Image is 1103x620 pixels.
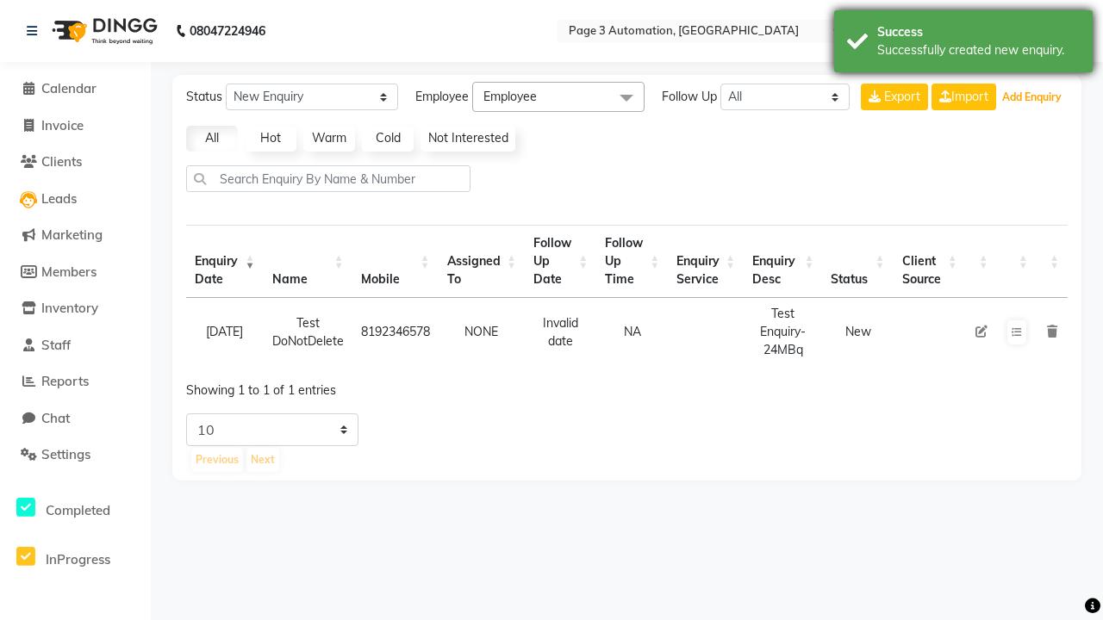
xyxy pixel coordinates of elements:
div: Showing 1 to 1 of 1 entries [186,371,539,400]
span: Members [41,263,97,280]
th: Status: activate to sort column ascending [822,225,893,298]
td: [DATE] [186,298,264,366]
th: Mobile : activate to sort column ascending [352,225,439,298]
a: Cold [362,126,414,152]
th: Enquiry Date: activate to sort column ascending [186,225,264,298]
button: Next [246,448,279,472]
a: Leads [4,189,146,209]
a: Settings [4,445,146,465]
div: Successfully created new enquiry. [877,41,1080,59]
span: Inventory [41,300,98,316]
a: Calendar [4,79,146,99]
button: Add Enquiry [998,85,1066,109]
a: Hot [245,126,296,152]
span: Leads [41,190,77,207]
a: Reports [4,372,146,392]
span: Employee [483,89,537,104]
span: Calendar [41,80,97,96]
a: All [186,126,238,152]
th: : activate to sort column ascending [966,225,997,298]
th: Follow Up Time : activate to sort column ascending [596,225,668,298]
span: Invoice [41,117,84,133]
a: Marketing [4,226,146,245]
div: Success [877,23,1080,41]
b: 08047224946 [190,7,265,55]
a: Members [4,263,146,282]
a: Clients [4,152,146,172]
span: Marketing [41,226,103,243]
td: New [822,298,893,366]
a: Not Interested [421,126,515,152]
th: Client Source: activate to sort column ascending [894,225,966,298]
td: NA [596,298,668,366]
a: Chat [4,409,146,429]
span: Completed [46,502,110,518]
th: Name: activate to sort column ascending [264,225,352,298]
td: 8192346578 [352,298,439,366]
input: Search Enquiry By Name & Number [186,165,470,192]
button: Export [861,84,928,110]
span: Status [186,88,222,106]
a: Staff [4,336,146,356]
span: Clients [41,153,82,170]
th: Enquiry Service : activate to sort column ascending [668,225,744,298]
th: Enquiry Desc: activate to sort column ascending [744,225,822,298]
img: logo [44,7,162,55]
span: Chat [41,410,70,426]
td: Invalid date [525,298,596,366]
a: Inventory [4,299,146,319]
a: Warm [303,126,355,152]
a: Import [932,84,996,110]
span: Staff [41,337,71,353]
td: NONE [439,298,525,366]
span: Reports [41,373,89,389]
span: Export [884,89,920,104]
a: Invoice [4,116,146,136]
span: Follow Up [662,88,717,106]
th: Follow Up Date: activate to sort column ascending [525,225,596,298]
td: Test DoNotDelete [264,298,352,366]
th: : activate to sort column ascending [1037,225,1068,298]
th: Assigned To : activate to sort column ascending [439,225,525,298]
span: Employee [415,88,469,106]
span: Settings [41,446,90,462]
button: Previous [191,448,243,472]
span: InProgress [46,551,110,567]
th: : activate to sort column ascending [997,225,1037,298]
div: Test Enquiry-24MBq [752,305,813,359]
